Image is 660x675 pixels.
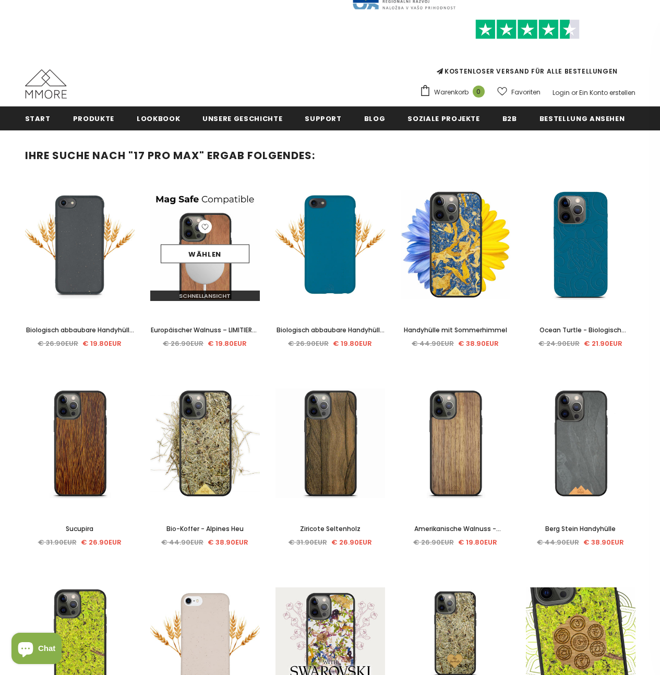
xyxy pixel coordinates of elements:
span: Amerikanische Walnuss - LIMITIERTE EDITION [414,524,501,545]
span: € 26.90EUR [331,537,372,547]
a: Biologisch abbaubare Handyhülle – Deep Sea Blue [275,324,385,336]
a: Unsere Geschichte [202,106,282,130]
a: Amerikanische Walnuss - LIMITIERTE EDITION [401,523,510,535]
span: € 38.90EUR [208,537,248,547]
span: Favoriten [511,87,541,98]
a: Blog [364,106,386,130]
span: 0 [473,86,485,98]
span: € 44.90EUR [412,339,454,348]
a: Ziricote Seltenholz [275,523,385,535]
span: € 26.90EUR [413,537,454,547]
a: Warenkorb 0 [419,85,490,100]
span: € 44.90EUR [161,537,203,547]
span: Warenkorb [434,87,469,98]
a: Wählen [161,245,249,263]
a: Support [305,106,342,130]
span: Soziale Projekte [407,114,479,124]
span: € 19.80EUR [333,339,372,348]
a: Berg Stein Handyhülle [526,523,635,535]
span: KOSTENLOSER VERSAND FÜR ALLE BESTELLUNGEN [419,24,635,76]
a: Favoriten [497,83,541,101]
span: Produkte [73,114,114,124]
span: € 19.80EUR [208,339,247,348]
span: Biologisch abbaubare Handyhülle - Schwarz [26,326,134,346]
span: Sucupira [66,524,93,533]
span: Handyhülle mit Sommerhimmel [404,326,507,334]
a: Bestellung ansehen [539,106,625,130]
a: Produkte [73,106,114,130]
span: Berg Stein Handyhülle [545,524,616,533]
a: Soziale Projekte [407,106,479,130]
a: B2B [502,106,517,130]
span: Start [25,114,51,124]
span: € 44.90EUR [537,537,579,547]
strong: "17 pro max" [128,148,205,163]
img: Vertrauen Sie Pilot Stars [475,19,580,40]
a: Start [25,106,51,130]
span: € 24.90EUR [538,339,580,348]
inbox-online-store-chat: Shopify online store chat [8,633,65,667]
a: Ocean Turtle - Biologisch abbaubare Handyhülle - Ozeanblau und Schwarz [526,324,635,336]
span: € 31.90EUR [38,537,77,547]
span: or [571,88,578,97]
span: € 26.90EUR [163,339,203,348]
span: Schnellansicht [179,292,231,300]
a: Login [553,88,570,97]
img: European Walnut - LIMITED EDITION [150,188,260,301]
span: Unsere Geschichte [202,114,282,124]
span: Biologisch abbaubare Handyhülle – Deep Sea Blue [277,326,385,346]
span: ergab Folgendes: [207,148,315,163]
a: Bio-Koffer - Alpines Heu [150,523,260,535]
img: MMORE Cases [25,69,67,99]
span: Ihre Suche nach [25,148,126,163]
a: Sucupira [25,523,135,535]
a: Lookbook [137,106,180,130]
span: Europäischer Walnuss – LIMITIERTE AUFLAGE [151,326,259,346]
span: Ocean Turtle - Biologisch abbaubare Handyhülle - Ozeanblau und Schwarz [539,326,626,357]
span: € 31.90EUR [289,537,327,547]
span: € 19.80EUR [458,537,497,547]
span: Bio-Koffer - Alpines Heu [166,524,244,533]
span: € 26.90EUR [288,339,329,348]
a: Schnellansicht [150,291,260,301]
span: € 19.80EUR [82,339,122,348]
span: Ziricote Seltenholz [300,524,361,533]
span: B2B [502,114,517,124]
span: € 26.90EUR [81,537,122,547]
span: Blog [364,114,386,124]
span: Support [305,114,342,124]
span: € 21.90EUR [584,339,622,348]
span: € 38.90EUR [583,537,624,547]
a: Handyhülle mit Sommerhimmel [401,324,510,336]
span: Bestellung ansehen [539,114,625,124]
iframe: Customer reviews powered by Trustpilot [419,39,635,66]
a: Biologisch abbaubare Handyhülle - Schwarz [25,324,135,336]
span: € 26.90EUR [38,339,78,348]
span: € 38.90EUR [458,339,499,348]
span: Lookbook [137,114,180,124]
a: Europäischer Walnuss – LIMITIERTE AUFLAGE [150,324,260,336]
a: Ein Konto erstellen [579,88,635,97]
